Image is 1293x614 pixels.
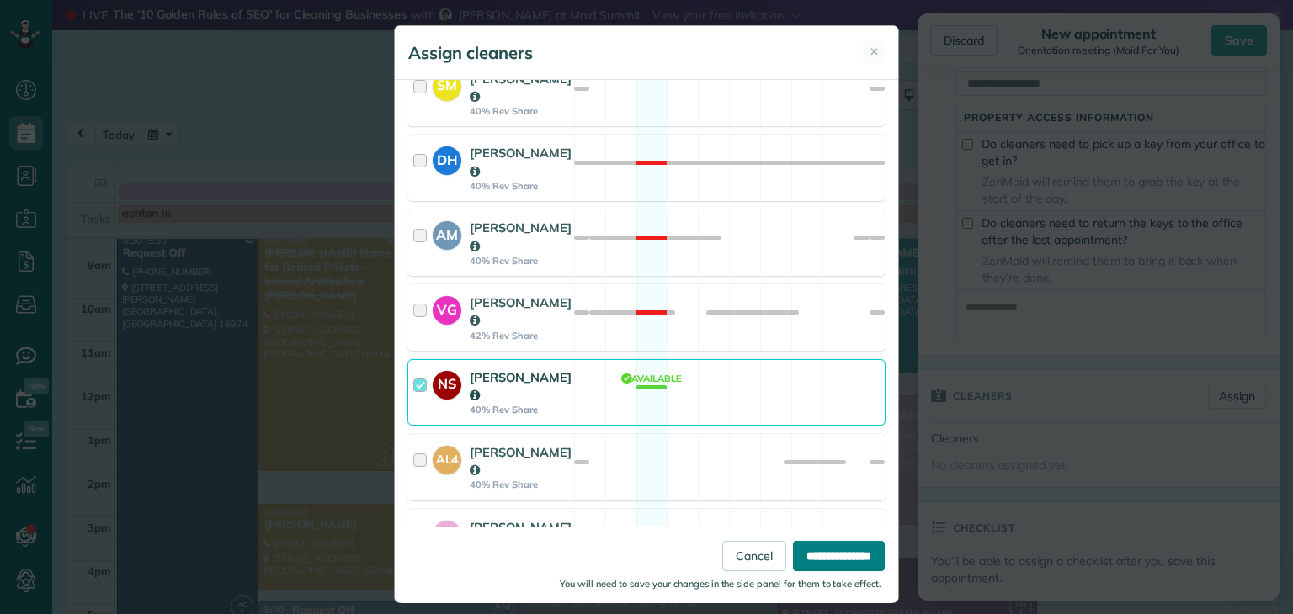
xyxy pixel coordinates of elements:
strong: 40% Rev Share [470,479,572,490]
strong: [PERSON_NAME] [470,369,572,403]
strong: AM [433,221,461,245]
strong: 40% Rev Share [470,105,572,117]
strong: AL4 [433,446,461,468]
strong: NS [433,371,461,394]
strong: [PERSON_NAME] [470,145,572,178]
strong: [PERSON_NAME] [470,220,572,253]
strong: VG [433,296,461,320]
a: Cancel [722,540,786,570]
strong: [PERSON_NAME] [470,294,572,328]
strong: 40% Rev Share [470,255,572,267]
strong: 40% Rev Share [470,404,572,416]
strong: DH [433,146,461,170]
h5: Assign cleaners [408,41,533,65]
strong: [PERSON_NAME] [470,444,572,478]
strong: [PERSON_NAME] [470,71,572,104]
strong: SM [433,72,461,96]
small: You will need to save your changes in the side panel for them to take effect. [560,577,881,589]
span: ✕ [870,44,879,60]
strong: 40% Rev Share [470,180,572,192]
strong: 42% Rev Share [470,330,572,341]
strong: KF2 [433,521,461,543]
strong: [PERSON_NAME] [470,519,572,553]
